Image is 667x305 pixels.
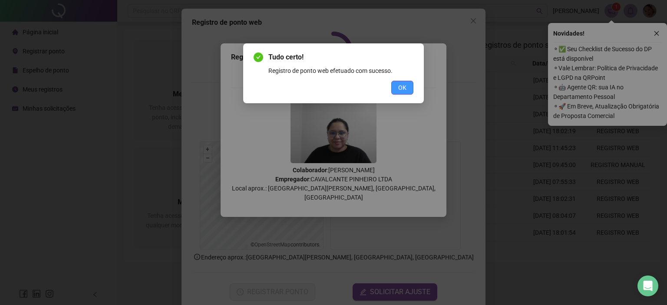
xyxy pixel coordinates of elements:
[391,81,413,95] button: OK
[398,83,406,92] span: OK
[268,66,413,75] div: Registro de ponto web efetuado com sucesso.
[268,52,413,62] span: Tudo certo!
[637,275,658,296] div: Open Intercom Messenger
[254,52,263,62] span: check-circle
